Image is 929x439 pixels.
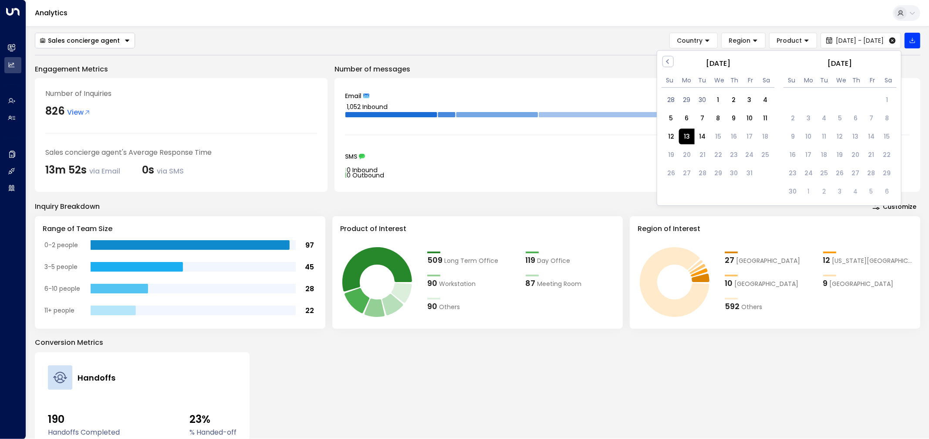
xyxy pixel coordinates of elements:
[35,64,328,75] p: Engagement Metrics
[695,110,710,126] div: Choose Tuesday, October 7th, 2025
[669,33,718,48] button: Country
[742,147,757,163] div: Not available Friday, October 24th, 2025
[785,147,801,163] div: Not available Sunday, November 16th, 2025
[44,262,78,271] tspan: 3-5 people
[35,337,920,348] p: Conversion Metrics
[35,33,135,48] button: Sales concierge agent
[848,129,864,144] div: Not available Thursday, November 13th, 2025
[785,184,801,199] div: Not available Sunday, November 30th, 2025
[864,165,879,181] div: Not available Friday, November 28th, 2025
[305,284,314,294] tspan: 28
[78,372,115,384] h4: Handoffs
[801,147,817,163] div: Not available Monday, November 17th, 2025
[48,427,120,438] label: Handoffs Completed
[832,129,848,144] div: Not available Wednesday, November 12th, 2025
[725,300,740,312] div: 592
[801,110,817,126] div: Not available Monday, November 3rd, 2025
[48,412,120,427] span: 190
[742,92,757,108] div: Choose Friday, October 3rd, 2025
[830,279,894,289] span: Los Angeles
[769,33,817,48] button: Product
[526,254,536,266] div: 119
[43,224,318,234] h3: Range of Team Size
[44,241,78,249] tspan: 0-2 people
[742,165,757,181] div: Not available Friday, October 31st, 2025
[869,77,876,84] div: Friday
[340,224,615,234] h3: Product of Interest
[777,37,802,44] span: Product
[44,306,74,315] tspan: 11+ people
[67,107,91,118] span: View
[679,110,695,126] div: Choose Monday, October 6th, 2025
[864,129,879,144] div: Not available Friday, November 14th, 2025
[817,147,832,163] div: Not available Tuesday, November 18th, 2025
[427,277,517,289] div: 90Workstation
[347,102,388,111] tspan: 1,052 Inbound
[742,129,757,144] div: Not available Friday, October 17th, 2025
[40,37,120,44] div: Sales concierge agent
[663,92,679,108] div: Choose Sunday, September 28th, 2025
[864,110,879,126] div: Not available Friday, November 7th, 2025
[864,184,879,199] div: Not available Friday, December 5th, 2025
[832,147,848,163] div: Not available Wednesday, November 19th, 2025
[710,110,726,126] div: Choose Wednesday, October 8th, 2025
[736,256,800,265] span: London
[35,33,135,48] div: Button group with a nested menu
[663,165,679,181] div: Not available Sunday, October 26th, 2025
[821,33,901,48] button: [DATE] - [DATE]
[785,89,895,199] div: Month November, 2025
[347,166,378,174] tspan: 0 Inbound
[526,277,615,289] div: 87Meeting Room
[864,147,879,163] div: Not available Friday, November 21st, 2025
[679,92,695,108] div: Choose Monday, September 29th, 2025
[189,412,236,427] span: 23%
[662,56,674,67] button: Previous Month
[189,427,236,438] label: % Handed-off
[763,77,770,84] div: Saturday
[785,129,801,144] div: Not available Sunday, November 9th, 2025
[784,58,897,69] div: [DATE]
[757,147,773,163] div: Not available Saturday, October 25th, 2025
[725,254,734,266] div: 27
[817,110,832,126] div: Not available Tuesday, November 4th, 2025
[868,201,920,213] button: Customize
[721,33,766,48] button: Region
[848,147,864,163] div: Not available Thursday, November 20th, 2025
[682,77,689,84] div: Monday
[710,165,726,181] div: Not available Wednesday, October 29th, 2025
[785,165,801,181] div: Not available Sunday, November 23rd, 2025
[817,184,832,199] div: Not available Tuesday, December 2nd, 2025
[725,300,814,312] div: 592Others
[444,256,498,265] span: Long Term Office
[879,92,895,108] div: Not available Saturday, November 1st, 2025
[734,279,798,289] span: São Paulo
[885,77,892,84] div: Saturday
[725,277,814,289] div: 10São Paulo
[823,254,913,266] div: 12New York City
[730,77,738,84] div: Thursday
[817,129,832,144] div: Not available Tuesday, November 11th, 2025
[305,262,314,272] tspan: 45
[695,129,710,144] div: Choose Tuesday, October 14th, 2025
[44,284,80,293] tspan: 6-10 people
[879,110,895,126] div: Not available Saturday, November 8th, 2025
[726,165,742,181] div: Not available Thursday, October 30th, 2025
[45,147,317,158] div: Sales concierge agent's Average Response Time
[726,92,742,108] div: Choose Thursday, October 2nd, 2025
[725,277,733,289] div: 10
[836,37,884,44] span: [DATE] - [DATE]
[726,129,742,144] div: Not available Thursday, October 16th, 2025
[879,147,895,163] div: Not available Saturday, November 22nd, 2025
[729,37,750,44] span: Region
[757,110,773,126] div: Choose Saturday, October 11th, 2025
[677,37,703,44] span: Country
[823,277,828,289] div: 9
[35,8,68,18] a: Analytics
[427,300,437,312] div: 90
[836,77,844,84] div: Wednesday
[142,162,184,178] div: 0s
[848,110,864,126] div: Not available Thursday, November 6th, 2025
[526,254,615,266] div: 119Day Office
[726,110,742,126] div: Choose Thursday, October 9th, 2025
[741,303,762,312] span: Others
